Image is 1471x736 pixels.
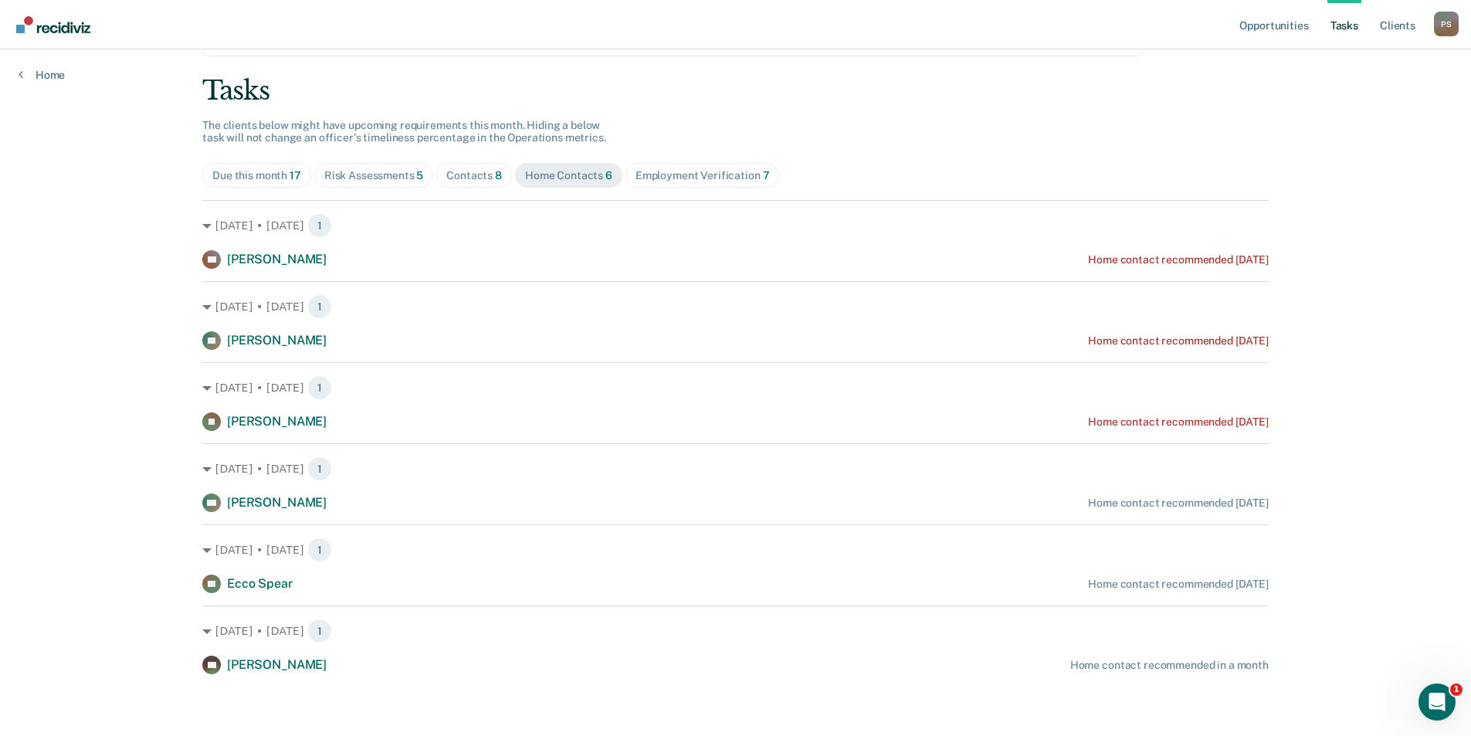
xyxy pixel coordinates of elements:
div: Home contact recommended [DATE] [1088,415,1269,429]
div: Contacts [446,169,502,182]
div: Employment Verification [636,169,770,182]
span: The clients below might have upcoming requirements this month. Hiding a below task will not chang... [202,119,606,144]
a: Home [19,68,65,82]
span: 17 [290,169,301,181]
span: 1 [307,456,332,481]
span: 5 [416,169,423,181]
span: [PERSON_NAME] [227,414,327,429]
span: 1 [307,213,332,238]
span: 7 [763,169,770,181]
span: 1 [1450,683,1463,696]
div: Home contact recommended [DATE] [1088,253,1269,266]
div: [DATE] • [DATE] 1 [202,619,1269,643]
div: Tasks [202,75,1269,107]
div: [DATE] • [DATE] 1 [202,294,1269,319]
div: Home contact recommended [DATE] [1088,497,1269,510]
div: Risk Assessments [324,169,424,182]
img: Recidiviz [16,16,90,33]
span: 1 [307,294,332,319]
iframe: Intercom live chat [1418,683,1456,721]
span: [PERSON_NAME] [227,657,327,672]
div: Home contact recommended in a month [1070,659,1269,672]
div: Home Contacts [525,169,612,182]
button: Profile dropdown button [1434,12,1459,36]
span: 1 [307,538,332,562]
div: Home contact recommended [DATE] [1088,334,1269,348]
span: 6 [605,169,612,181]
div: Due this month [212,169,301,182]
div: [DATE] • [DATE] 1 [202,538,1269,562]
div: [DATE] • [DATE] 1 [202,456,1269,481]
div: [DATE] • [DATE] 1 [202,213,1269,238]
span: [PERSON_NAME] [227,495,327,510]
span: 1 [307,375,332,400]
span: 8 [495,169,502,181]
div: [DATE] • [DATE] 1 [202,375,1269,400]
span: [PERSON_NAME] [227,252,327,266]
span: 1 [307,619,332,643]
div: P S [1434,12,1459,36]
span: Ecco Spear [227,576,292,591]
span: [PERSON_NAME] [227,333,327,348]
div: Home contact recommended [DATE] [1088,578,1269,591]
